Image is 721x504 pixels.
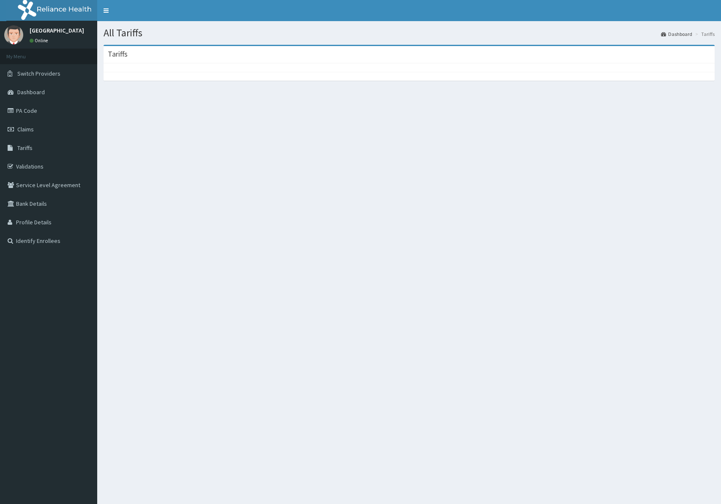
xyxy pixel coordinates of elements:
[30,38,50,44] a: Online
[693,30,715,38] li: Tariffs
[17,125,34,133] span: Claims
[108,50,128,58] h3: Tariffs
[104,27,715,38] h1: All Tariffs
[17,144,33,152] span: Tariffs
[661,30,692,38] a: Dashboard
[30,27,84,33] p: [GEOGRAPHIC_DATA]
[4,25,23,44] img: User Image
[17,70,60,77] span: Switch Providers
[17,88,45,96] span: Dashboard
